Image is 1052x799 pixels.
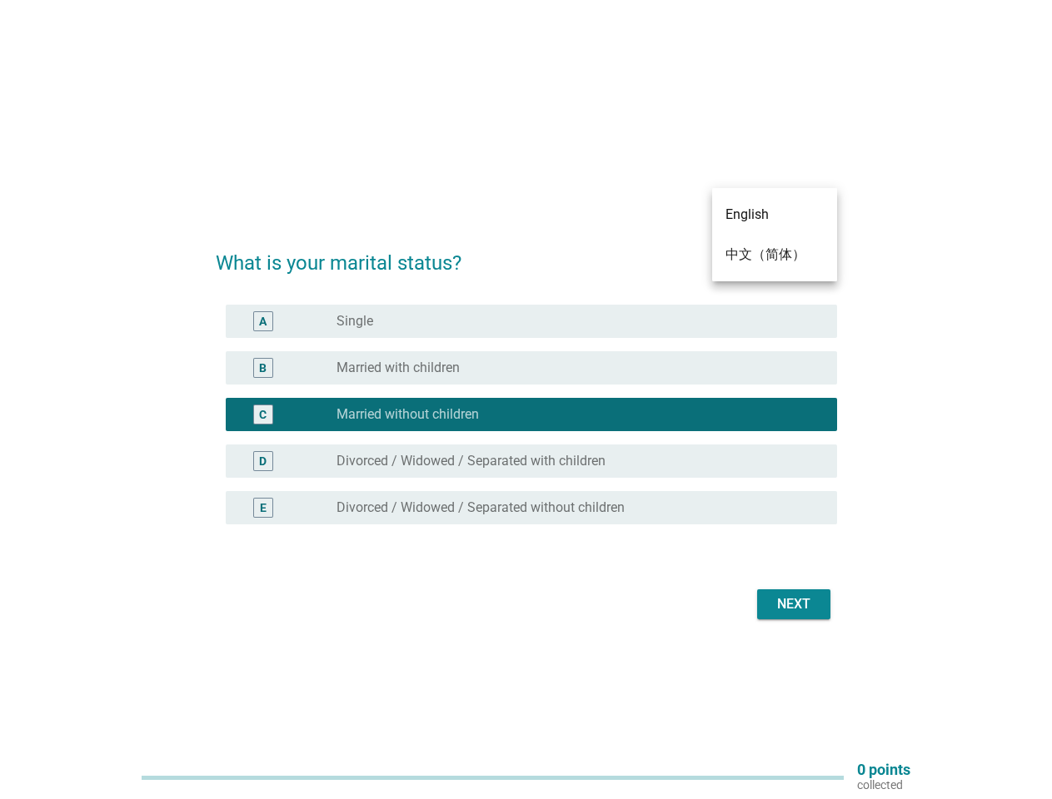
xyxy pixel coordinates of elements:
h2: What is your marital status? [216,231,837,278]
p: 0 points [857,762,910,777]
label: Married without children [337,406,479,423]
div: E [260,499,267,517]
label: Divorced / Widowed / Separated with children [337,453,606,469]
button: Next [757,589,830,619]
label: Divorced / Widowed / Separated without children [337,499,625,516]
label: Single [337,313,373,330]
label: Married with children [337,360,460,376]
div: C [259,406,267,424]
p: collected [857,777,910,792]
div: Next [770,594,817,614]
i: arrow_drop_down [817,191,837,211]
div: D [259,453,267,470]
div: English [712,194,755,209]
div: B [259,360,267,377]
div: A [259,313,267,330]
